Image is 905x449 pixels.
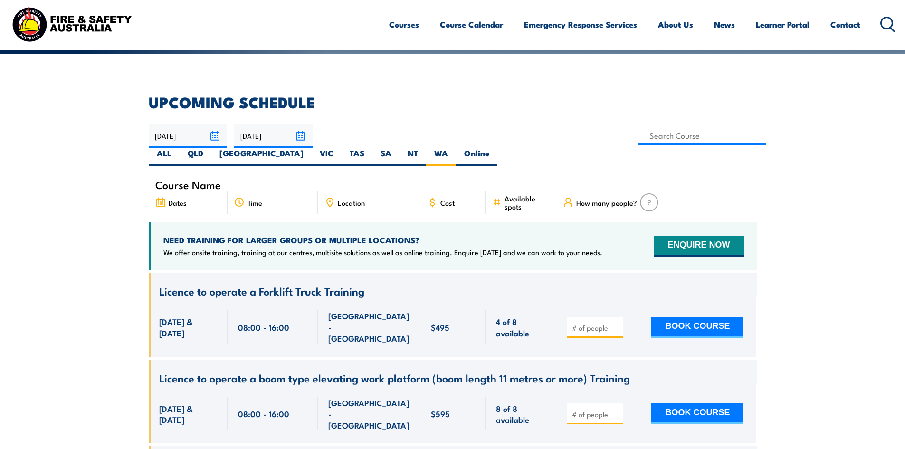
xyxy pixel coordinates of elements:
[576,199,637,207] span: How many people?
[211,148,312,166] label: [GEOGRAPHIC_DATA]
[312,148,342,166] label: VIC
[155,181,221,189] span: Course Name
[496,403,546,425] span: 8 of 8 available
[159,370,630,386] span: Licence to operate a boom type elevating work platform (boom length 11 metres or more) Training
[658,12,693,37] a: About Us
[756,12,810,37] a: Learner Portal
[328,397,410,430] span: [GEOGRAPHIC_DATA] - [GEOGRAPHIC_DATA]
[159,316,217,338] span: [DATE] & [DATE]
[238,408,289,419] span: 08:00 - 16:00
[431,322,449,333] span: $495
[440,12,503,37] a: Course Calendar
[149,148,180,166] label: ALL
[328,310,410,344] span: [GEOGRAPHIC_DATA] - [GEOGRAPHIC_DATA]
[651,317,743,338] button: BOOK COURSE
[149,95,757,108] h2: UPCOMING SCHEDULE
[714,12,735,37] a: News
[163,248,602,257] p: We offer onsite training, training at our centres, multisite solutions as well as online training...
[830,12,860,37] a: Contact
[169,199,187,207] span: Dates
[238,322,289,333] span: 08:00 - 16:00
[248,199,262,207] span: Time
[159,283,364,299] span: Licence to operate a Forklift Truck Training
[431,408,450,419] span: $595
[638,126,766,145] input: Search Course
[524,12,637,37] a: Emergency Response Services
[572,323,619,333] input: # of people
[159,286,364,297] a: Licence to operate a Forklift Truck Training
[400,148,426,166] label: NT
[456,148,497,166] label: Online
[338,199,365,207] span: Location
[572,410,619,419] input: # of people
[159,403,217,425] span: [DATE] & [DATE]
[234,124,313,148] input: To date
[651,403,743,424] button: BOOK COURSE
[180,148,211,166] label: QLD
[149,124,227,148] input: From date
[440,199,455,207] span: Cost
[342,148,372,166] label: TAS
[389,12,419,37] a: Courses
[505,194,550,210] span: Available spots
[163,235,602,245] h4: NEED TRAINING FOR LARGER GROUPS OR MULTIPLE LOCATIONS?
[159,373,630,384] a: Licence to operate a boom type elevating work platform (boom length 11 metres or more) Training
[496,316,546,338] span: 4 of 8 available
[654,236,743,257] button: ENQUIRE NOW
[372,148,400,166] label: SA
[426,148,456,166] label: WA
